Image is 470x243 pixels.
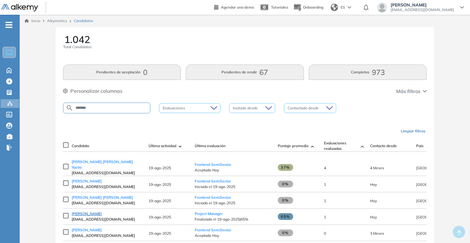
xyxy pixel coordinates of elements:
[309,65,427,80] button: Completos973
[72,179,102,183] span: [PERSON_NAME]
[63,65,181,80] button: Pendientes de aceptación0
[324,166,326,170] span: 4
[195,162,231,167] a: Frontend SemiSenior
[47,18,67,23] span: Alkymetrics
[324,215,326,219] span: 1
[398,126,428,136] button: Limpiar filtros
[331,4,338,11] img: world
[278,181,293,187] span: 0%
[70,87,122,95] span: Personalizar columnas
[416,231,455,236] span: [GEOGRAPHIC_DATA]
[72,217,142,222] span: [EMAIL_ADDRESS][DOMAIN_NAME]
[370,215,377,219] span: 19-ago-2025
[195,217,272,222] span: Finalizado el 19-ago-2025 | 65%
[66,104,73,112] img: SEARCH_ALT
[74,18,93,24] span: Candidatos
[278,213,293,220] span: 65%
[416,182,455,187] span: [GEOGRAPHIC_DATA]
[324,140,358,151] span: Evaluaciones realizadas
[214,3,254,10] a: Agendar una demo
[396,88,420,95] span: Más filtros
[324,182,326,187] span: 1
[72,159,133,170] span: [PERSON_NAME] [PERSON_NAME] Yacila
[72,211,142,217] a: [PERSON_NAME]
[370,166,384,170] span: 25-mar-2025
[149,215,171,219] span: 19-ago-2025
[63,44,92,50] span: Total Candidatos
[416,198,455,203] span: [GEOGRAPHIC_DATA]
[324,198,326,203] span: 1
[361,146,364,147] img: [missing "en.ARROW_ALT" translation]
[64,34,90,44] span: 1.042
[72,195,133,200] span: [PERSON_NAME] [PERSON_NAME]
[195,179,231,183] a: Frontend SemiSenior
[278,164,293,171] span: 37%
[149,182,171,187] span: 19-ago-2025
[72,227,142,233] a: [PERSON_NAME]
[221,5,254,10] span: Agendar una demo
[72,143,89,149] span: Candidato
[72,233,142,238] span: [EMAIL_ADDRESS][DOMAIN_NAME]
[149,143,176,149] span: Última actividad
[25,18,40,24] a: Inicio
[195,200,272,206] span: Iniciado el 19-ago-2025
[72,178,142,184] a: [PERSON_NAME]
[396,88,427,95] button: Más filtros
[72,195,142,200] a: [PERSON_NAME] [PERSON_NAME]
[195,184,272,190] span: Iniciado el 19-ago-2025
[416,166,455,170] span: [GEOGRAPHIC_DATA]
[72,184,142,190] span: [EMAIL_ADDRESS][DOMAIN_NAME]
[149,166,171,170] span: 19-ago-2025
[293,1,323,14] button: Onboarding
[1,4,38,12] img: Logo
[324,231,326,236] span: 0
[72,200,142,206] span: [EMAIL_ADDRESS][DOMAIN_NAME]
[370,231,384,236] span: 30-abr-2025
[72,170,142,176] span: [EMAIL_ADDRESS][DOMAIN_NAME]
[195,167,272,173] span: Aceptado Hoy
[63,87,122,95] button: Personalizar columnas
[72,228,102,232] span: [PERSON_NAME]
[391,7,454,12] span: [EMAIL_ADDRESS][DOMAIN_NAME]
[195,143,225,149] span: Última evaluación
[370,182,377,187] span: 19-ago-2025
[370,198,377,203] span: 19-ago-2025
[311,146,314,147] img: [missing "en.ARROW_ALT" translation]
[149,198,171,203] span: 19-ago-2025
[271,5,288,10] span: Tutoriales
[179,146,182,147] img: [missing "en.ARROW_ALT" translation]
[6,24,12,25] i: -
[370,143,397,149] span: Contacto desde
[416,143,424,149] span: País
[391,2,454,7] span: [PERSON_NAME]
[416,215,455,219] span: [GEOGRAPHIC_DATA]
[195,233,272,238] span: Aceptado Hoy
[72,159,142,170] a: [PERSON_NAME] [PERSON_NAME] Yacila
[72,211,102,216] span: [PERSON_NAME]
[186,65,304,80] button: Pendientes de rendir67
[341,5,345,10] span: ES
[195,195,231,200] a: Frontend SemiSenior
[195,211,223,216] a: Project Manager
[348,6,351,9] img: arrow
[278,143,309,149] span: Puntaje promedio
[278,197,293,204] span: 0%
[195,228,231,232] a: Frontend SemiSenior
[303,5,323,10] span: Onboarding
[278,229,293,236] span: 0%
[149,231,171,236] span: 19-ago-2025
